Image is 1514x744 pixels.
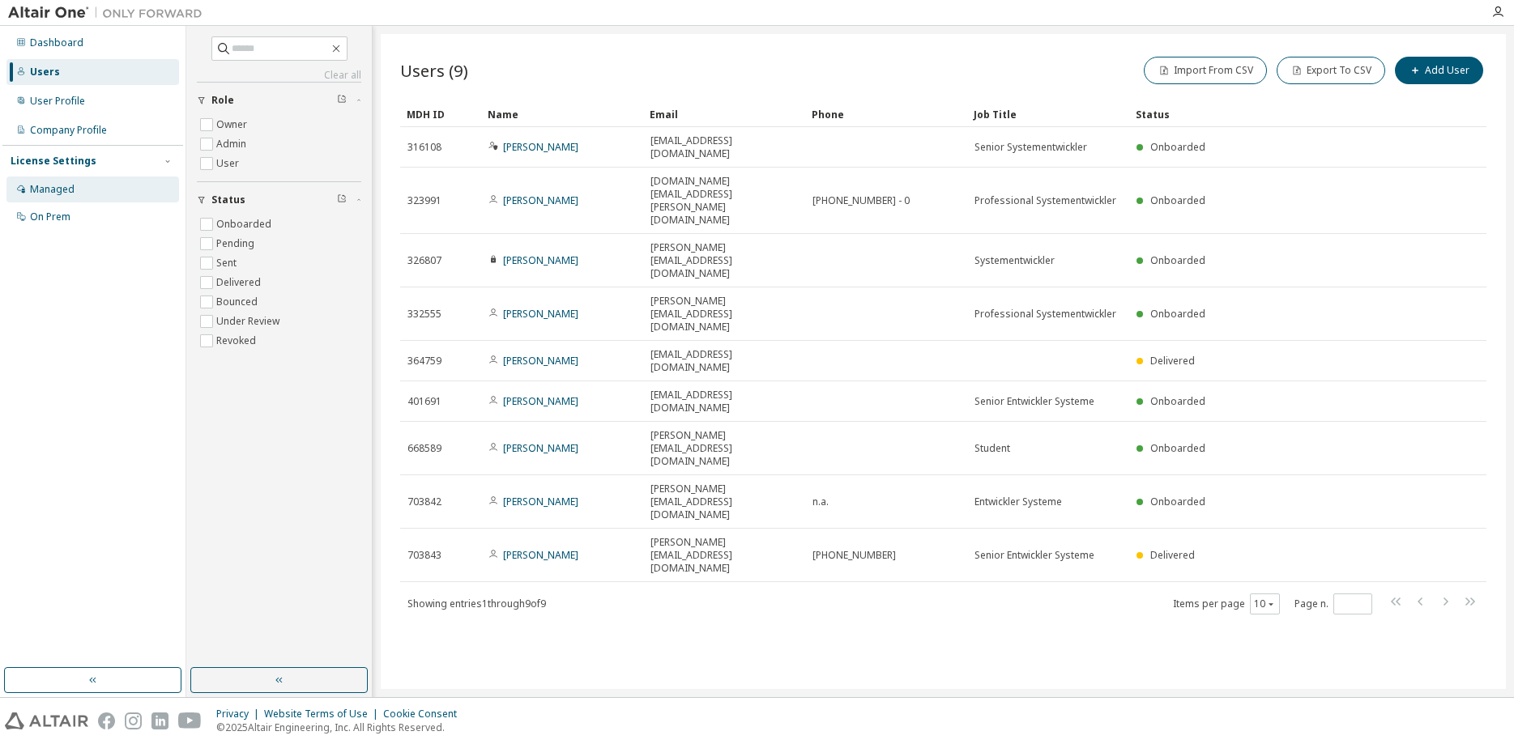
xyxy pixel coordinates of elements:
label: Owner [216,115,250,134]
span: 703843 [407,549,441,562]
button: Export To CSV [1277,57,1385,84]
span: n.a. [812,495,829,508]
div: Users [30,66,60,79]
div: Name [488,101,637,127]
span: Entwickler Systeme [975,495,1062,508]
span: Systementwickler [975,254,1055,267]
a: [PERSON_NAME] [503,354,578,368]
span: Status [211,193,245,206]
button: Import From CSV [1144,57,1267,84]
label: Admin [216,134,249,154]
a: [PERSON_NAME] [503,495,578,508]
img: linkedin.svg [151,712,168,729]
span: Clear filter [337,94,347,107]
span: Senior Systementwickler [975,141,1087,154]
span: [PHONE_NUMBER] - 0 [812,194,910,207]
button: Role [197,83,361,118]
span: Clear filter [337,193,347,206]
span: 401691 [407,395,441,408]
span: Senior Entwickler Systeme [975,549,1094,562]
span: Onboarded [1150,307,1205,321]
a: [PERSON_NAME] [503,441,578,455]
label: User [216,154,242,173]
label: Sent [216,253,240,273]
div: Job Title [974,101,1123,127]
button: 10 [1254,597,1276,610]
a: [PERSON_NAME] [503,193,578,207]
label: Pending [216,234,258,253]
span: Professional Systementwickler [975,308,1116,321]
div: User Profile [30,95,85,108]
span: Onboarded [1150,394,1205,408]
span: [EMAIL_ADDRESS][DOMAIN_NAME] [650,389,798,415]
span: Onboarded [1150,193,1205,207]
span: 364759 [407,355,441,368]
label: Delivered [216,273,264,292]
span: Onboarded [1150,441,1205,455]
a: Clear all [197,69,361,82]
span: Users (9) [400,59,468,82]
div: Phone [812,101,961,127]
span: 323991 [407,194,441,207]
div: Managed [30,183,75,196]
span: 332555 [407,308,441,321]
div: Email [650,101,799,127]
div: MDH ID [407,101,475,127]
span: Senior Entwickler Systeme [975,395,1094,408]
span: Showing entries 1 through 9 of 9 [407,597,546,610]
span: 326807 [407,254,441,267]
span: [DOMAIN_NAME][EMAIL_ADDRESS][PERSON_NAME][DOMAIN_NAME] [650,175,798,227]
span: [PERSON_NAME][EMAIL_ADDRESS][DOMAIN_NAME] [650,429,798,468]
a: [PERSON_NAME] [503,140,578,154]
span: 668589 [407,442,441,455]
span: [EMAIL_ADDRESS][DOMAIN_NAME] [650,134,798,160]
a: [PERSON_NAME] [503,394,578,408]
div: Cookie Consent [383,708,467,721]
span: Onboarded [1150,253,1205,267]
label: Bounced [216,292,261,312]
span: 316108 [407,141,441,154]
div: Company Profile [30,124,107,137]
img: facebook.svg [98,712,115,729]
img: altair_logo.svg [5,712,88,729]
span: [PERSON_NAME][EMAIL_ADDRESS][DOMAIN_NAME] [650,295,798,334]
label: Under Review [216,312,283,331]
label: Revoked [216,331,259,351]
div: Status [1136,101,1402,127]
img: youtube.svg [178,712,202,729]
span: Page n. [1294,593,1372,614]
span: Delivered [1150,354,1195,368]
span: [PERSON_NAME][EMAIL_ADDRESS][DOMAIN_NAME] [650,483,798,521]
span: [EMAIL_ADDRESS][DOMAIN_NAME] [650,348,798,374]
span: Delivered [1150,548,1195,562]
span: Student [975,442,1010,455]
span: Items per page [1173,593,1280,614]
p: © 2025 Altair Engineering, Inc. All Rights Reserved. [216,721,467,734]
span: Onboarded [1150,495,1205,508]
span: Role [211,94,234,107]
div: Privacy [216,708,264,721]
div: Website Terms of Use [264,708,383,721]
button: Status [197,182,361,218]
a: [PERSON_NAME] [503,253,578,267]
button: Add User [1395,57,1483,84]
div: License Settings [11,155,96,168]
img: Altair One [8,5,211,21]
img: instagram.svg [125,712,142,729]
span: [PERSON_NAME][EMAIL_ADDRESS][DOMAIN_NAME] [650,536,798,575]
label: Onboarded [216,215,275,234]
div: On Prem [30,210,70,223]
span: Professional Systementwickler [975,194,1116,207]
span: 703842 [407,495,441,508]
a: [PERSON_NAME] [503,307,578,321]
span: [PHONE_NUMBER] [812,549,896,562]
span: Onboarded [1150,140,1205,154]
a: [PERSON_NAME] [503,548,578,562]
span: [PERSON_NAME][EMAIL_ADDRESS][DOMAIN_NAME] [650,241,798,280]
div: Dashboard [30,36,83,49]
